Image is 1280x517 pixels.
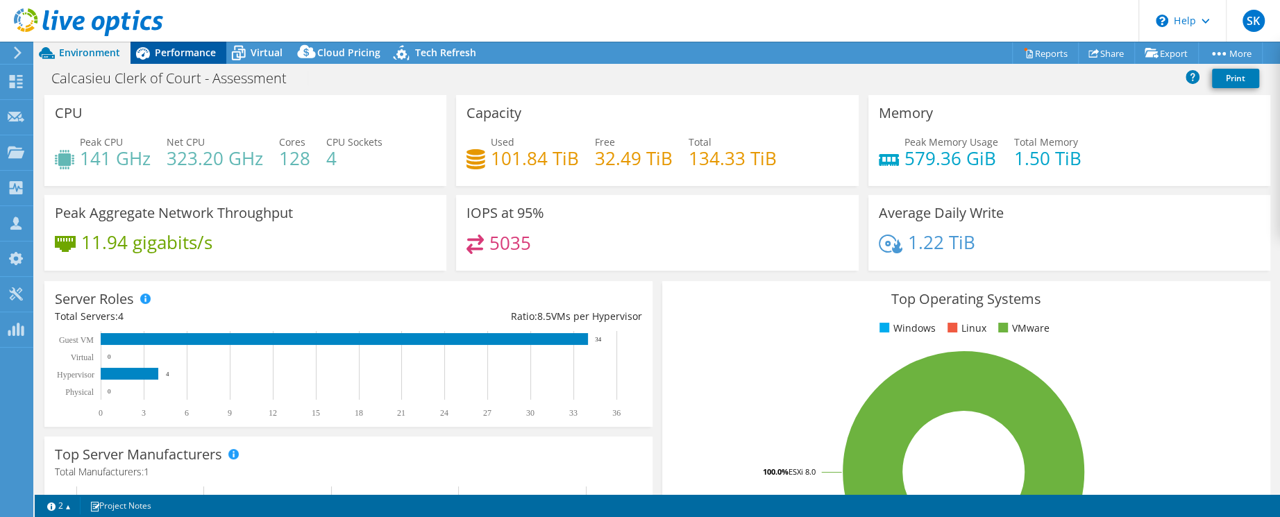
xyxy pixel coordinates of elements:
[789,466,816,477] tspan: ESXi 8.0
[612,408,621,418] text: 36
[537,310,551,323] span: 8.5
[904,151,998,166] h4: 579.36 GiB
[59,335,94,345] text: Guest VM
[491,151,579,166] h4: 101.84 TiB
[689,151,777,166] h4: 134.33 TiB
[80,497,161,514] a: Project Notes
[251,46,283,59] span: Virtual
[228,408,232,418] text: 9
[1134,42,1199,64] a: Export
[55,447,222,462] h3: Top Server Manufacturers
[142,408,146,418] text: 3
[326,151,382,166] h4: 4
[99,408,103,418] text: 0
[879,205,1004,221] h3: Average Daily Write
[908,235,975,250] h4: 1.22 TiB
[65,387,94,397] text: Physical
[279,151,310,166] h4: 128
[57,370,94,380] text: Hypervisor
[1198,42,1263,64] a: More
[279,135,305,149] span: Cores
[763,466,789,477] tspan: 100.0%
[55,291,134,307] h3: Server Roles
[108,388,111,395] text: 0
[483,408,491,418] text: 27
[167,151,263,166] h4: 323.20 GHz
[71,353,94,362] text: Virtual
[466,205,544,221] h3: IOPS at 95%
[1078,42,1135,64] a: Share
[55,309,348,324] div: Total Servers:
[317,46,380,59] span: Cloud Pricing
[466,105,521,121] h3: Capacity
[80,151,151,166] h4: 141 GHz
[876,321,935,336] li: Windows
[595,336,602,343] text: 34
[595,135,615,149] span: Free
[348,309,642,324] div: Ratio: VMs per Hypervisor
[45,71,308,86] h1: Calcasieu Clerk of Court - Assessment
[269,408,277,418] text: 12
[1243,10,1265,32] span: SK
[155,46,216,59] span: Performance
[904,135,998,149] span: Peak Memory Usage
[1014,151,1081,166] h4: 1.50 TiB
[689,135,711,149] span: Total
[185,408,189,418] text: 6
[326,135,382,149] span: CPU Sockets
[312,408,320,418] text: 15
[415,46,476,59] span: Tech Refresh
[491,135,514,149] span: Used
[1156,15,1168,27] svg: \n
[81,235,212,250] h4: 11.94 gigabits/s
[673,291,1260,307] h3: Top Operating Systems
[144,465,149,478] span: 1
[397,408,405,418] text: 21
[879,105,933,121] h3: Memory
[995,321,1049,336] li: VMware
[80,135,123,149] span: Peak CPU
[595,151,673,166] h4: 32.49 TiB
[167,135,205,149] span: Net CPU
[59,46,120,59] span: Environment
[37,497,81,514] a: 2
[55,464,642,480] h4: Total Manufacturers:
[526,408,534,418] text: 30
[166,371,169,378] text: 4
[55,205,293,221] h3: Peak Aggregate Network Throughput
[489,235,531,251] h4: 5035
[1212,69,1259,88] a: Print
[569,408,578,418] text: 33
[118,310,124,323] span: 4
[1014,135,1078,149] span: Total Memory
[355,408,363,418] text: 18
[1012,42,1079,64] a: Reports
[108,353,111,360] text: 0
[944,321,986,336] li: Linux
[440,408,448,418] text: 24
[55,105,83,121] h3: CPU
